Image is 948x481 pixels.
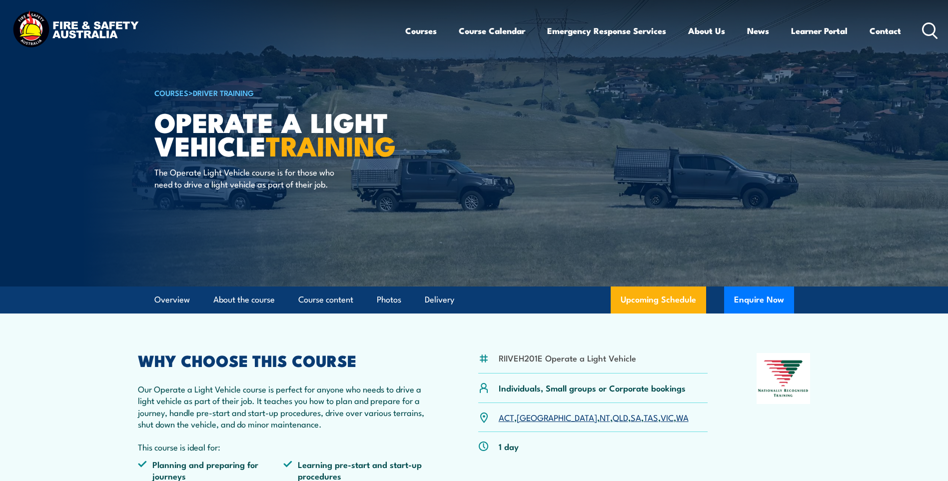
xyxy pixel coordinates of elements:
[547,17,666,44] a: Emergency Response Services
[724,286,794,313] button: Enquire Now
[425,286,454,313] a: Delivery
[298,286,353,313] a: Course content
[459,17,525,44] a: Course Calendar
[631,411,641,423] a: SA
[138,353,430,367] h2: WHY CHOOSE THIS COURSE
[138,383,430,430] p: Our Operate a Light Vehicle course is perfect for anyone who needs to drive a light vehicle as pa...
[644,411,658,423] a: TAS
[154,86,401,98] h6: >
[499,352,636,363] li: RIIVEH201E Operate a Light Vehicle
[213,286,275,313] a: About the course
[517,411,597,423] a: [GEOGRAPHIC_DATA]
[613,411,628,423] a: QLD
[499,382,686,393] p: Individuals, Small groups or Corporate bookings
[266,124,396,165] strong: TRAINING
[747,17,769,44] a: News
[499,411,689,423] p: , , , , , , ,
[377,286,401,313] a: Photos
[154,87,188,98] a: COURSES
[154,166,337,189] p: The Operate Light Vehicle course is for those who need to drive a light vehicle as part of their ...
[661,411,674,423] a: VIC
[870,17,901,44] a: Contact
[791,17,848,44] a: Learner Portal
[405,17,437,44] a: Courses
[138,441,430,452] p: This course is ideal for:
[499,411,514,423] a: ACT
[154,110,401,156] h1: Operate a Light Vehicle
[688,17,725,44] a: About Us
[611,286,706,313] a: Upcoming Schedule
[193,87,254,98] a: Driver Training
[499,440,519,452] p: 1 day
[154,286,190,313] a: Overview
[600,411,610,423] a: NT
[757,353,811,404] img: Nationally Recognised Training logo.
[676,411,689,423] a: WA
